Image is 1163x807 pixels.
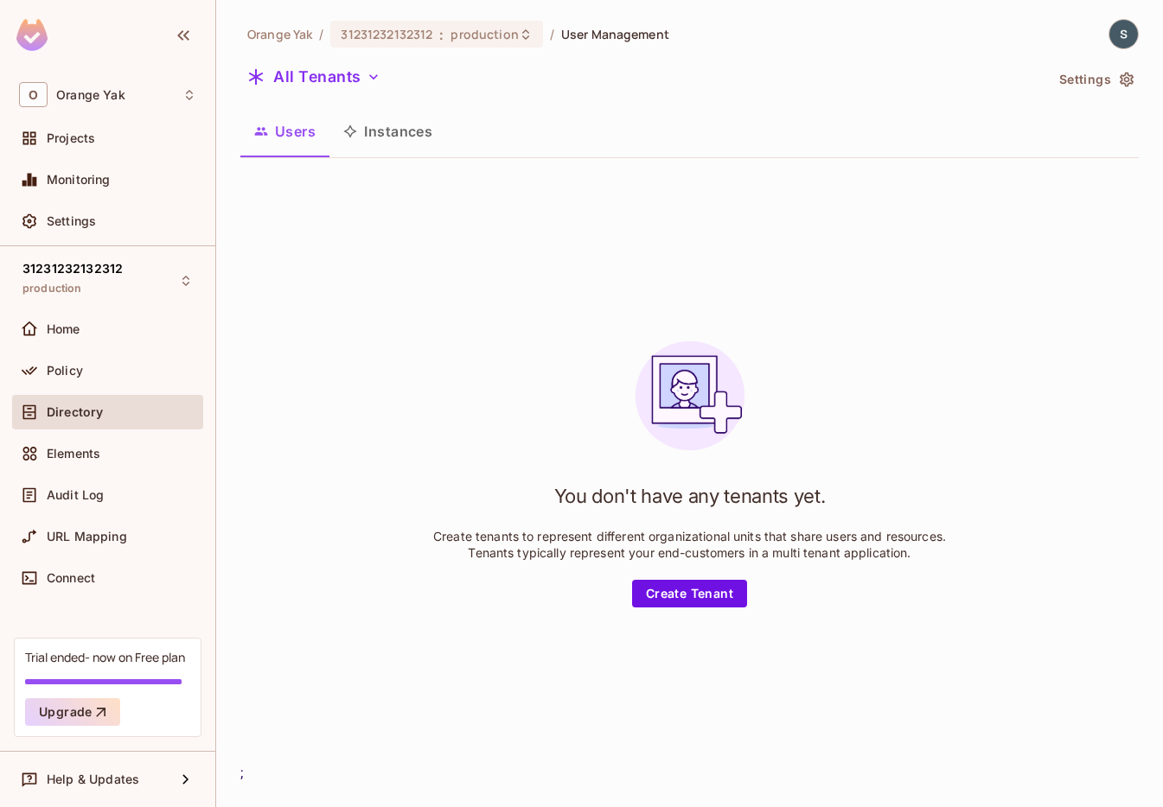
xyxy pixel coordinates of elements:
button: Upgrade [25,698,120,726]
p: Create tenants to represent different organizational units that share users and resources. Tenant... [431,528,949,561]
span: Audit Log [47,488,104,502]
span: Policy [47,364,83,378]
button: All Tenants [240,63,387,91]
span: production [451,26,518,42]
span: 31231232132312 [341,26,432,42]
span: Monitoring [47,173,111,187]
button: Settings [1052,66,1139,93]
button: Users [240,110,329,153]
img: shuvyankor@gmail.com [1109,20,1138,48]
li: / [319,26,323,42]
button: Instances [329,110,446,153]
span: Projects [47,131,95,145]
h1: You don't have any tenants yet. [554,483,825,509]
span: Workspace: Orange Yak [56,88,125,102]
span: 31231232132312 [22,262,123,276]
span: : [438,28,444,41]
span: production [22,282,82,295]
span: User Management [561,26,669,42]
span: Connect [47,571,95,585]
div: ; [240,172,1139,784]
img: SReyMgAAAABJRU5ErkJggg== [16,19,48,51]
div: Trial ended- now on Free plan [25,649,185,665]
span: URL Mapping [47,530,127,543]
span: Help & Updates [47,772,139,786]
span: Home [47,322,80,336]
span: Elements [47,447,100,461]
span: Settings [47,214,96,228]
span: O [19,82,48,107]
span: the active workspace [247,26,312,42]
span: Directory [47,405,103,419]
li: / [550,26,554,42]
button: Create Tenant [632,580,747,607]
